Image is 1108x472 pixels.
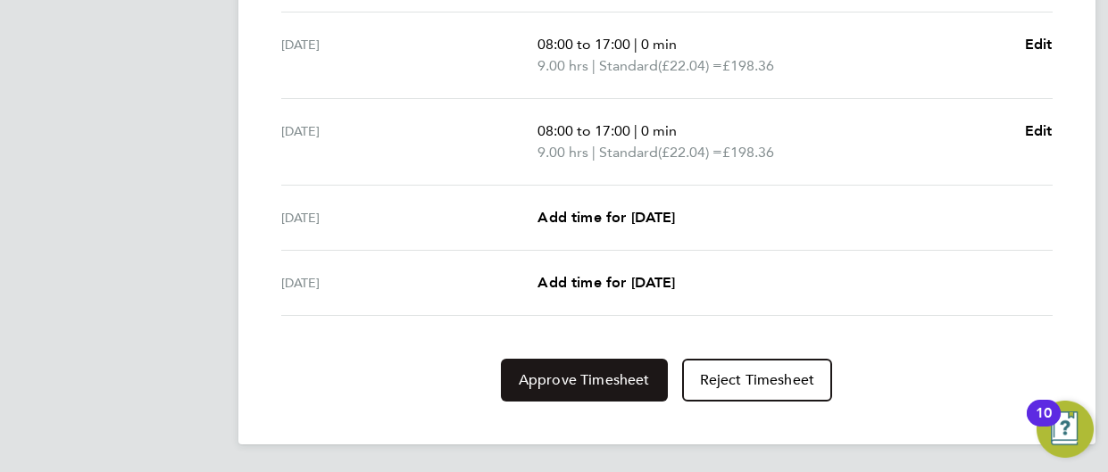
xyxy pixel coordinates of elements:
[281,272,538,294] div: [DATE]
[641,36,677,53] span: 0 min
[537,207,675,228] a: Add time for [DATE]
[281,34,538,77] div: [DATE]
[682,359,833,402] button: Reject Timesheet
[658,57,722,74] span: (£22.04) =
[1036,413,1052,436] div: 10
[1025,122,1053,139] span: Edit
[592,144,596,161] span: |
[722,57,774,74] span: £198.36
[281,120,538,163] div: [DATE]
[658,144,722,161] span: (£22.04) =
[722,144,774,161] span: £198.36
[1025,36,1053,53] span: Edit
[281,207,538,228] div: [DATE]
[641,122,677,139] span: 0 min
[700,371,815,389] span: Reject Timesheet
[634,122,637,139] span: |
[537,36,630,53] span: 08:00 to 17:00
[537,57,588,74] span: 9.00 hrs
[537,272,675,294] a: Add time for [DATE]
[1025,120,1053,142] a: Edit
[501,359,668,402] button: Approve Timesheet
[537,209,675,226] span: Add time for [DATE]
[592,57,596,74] span: |
[599,142,658,163] span: Standard
[1025,34,1053,55] a: Edit
[519,371,650,389] span: Approve Timesheet
[537,122,630,139] span: 08:00 to 17:00
[537,274,675,291] span: Add time for [DATE]
[599,55,658,77] span: Standard
[634,36,637,53] span: |
[537,144,588,161] span: 9.00 hrs
[1037,401,1094,458] button: Open Resource Center, 10 new notifications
